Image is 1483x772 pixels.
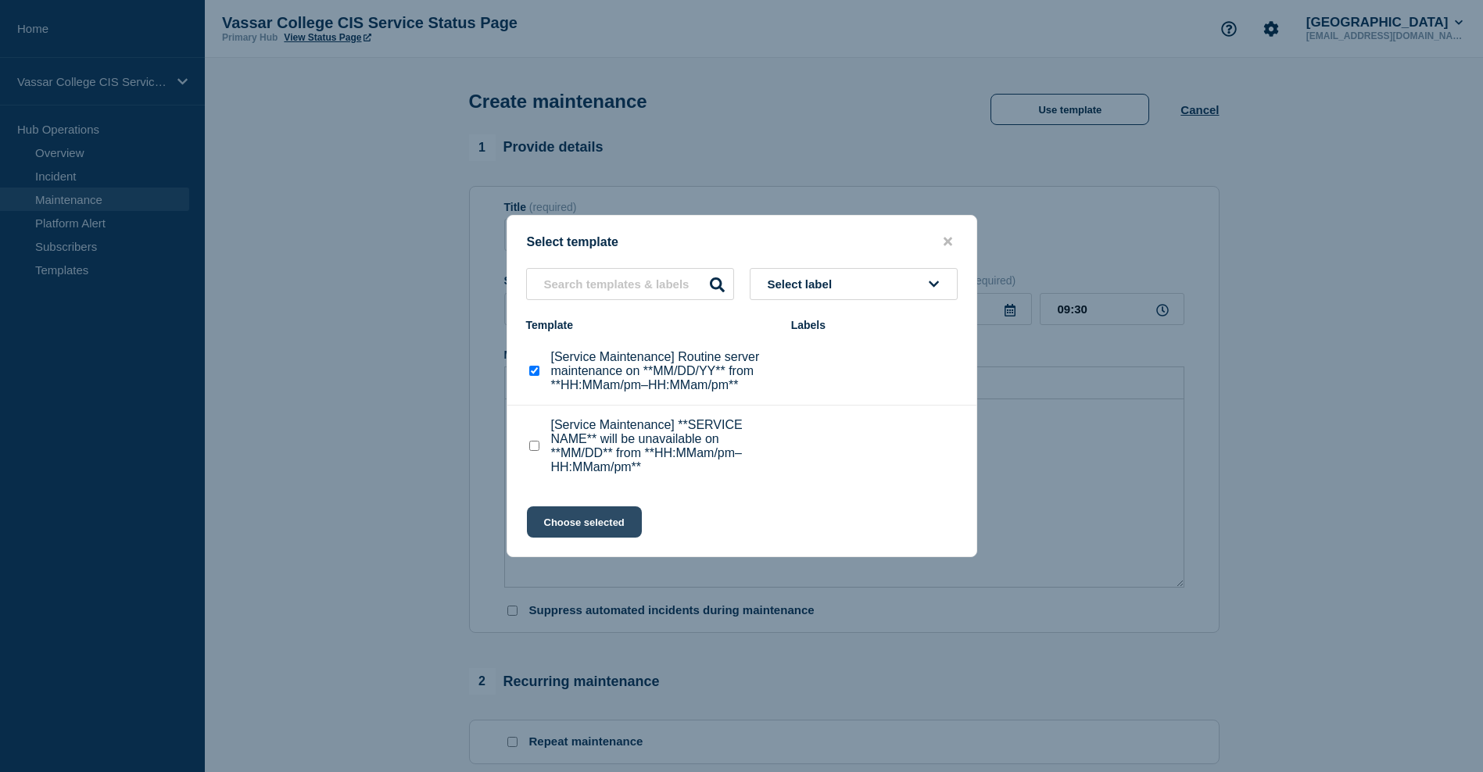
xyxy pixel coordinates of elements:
p: [Service Maintenance] Routine server maintenance on **MM/DD/YY** from **HH:MMam/pm–HH:MMam/pm** [551,350,776,392]
button: Choose selected [527,506,642,538]
div: Select template [507,234,976,249]
input: [Service Maintenance] Routine server maintenance on **MM/DD/YY** from **HH:MMam/pm–HH:MMam/pm** c... [529,366,539,376]
span: Select label [768,277,839,291]
div: Template [526,319,776,331]
input: [Service Maintenance] **SERVICE NAME** will be unavailable on **MM/DD** from **HH:MMam/pm–HH:MMam... [529,441,539,451]
input: Search templates & labels [526,268,734,300]
button: Select label [750,268,958,300]
p: [Service Maintenance] **SERVICE NAME** will be unavailable on **MM/DD** from **HH:MMam/pm–HH:MMam... [551,418,776,474]
button: close button [939,234,957,249]
div: Labels [791,319,958,331]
